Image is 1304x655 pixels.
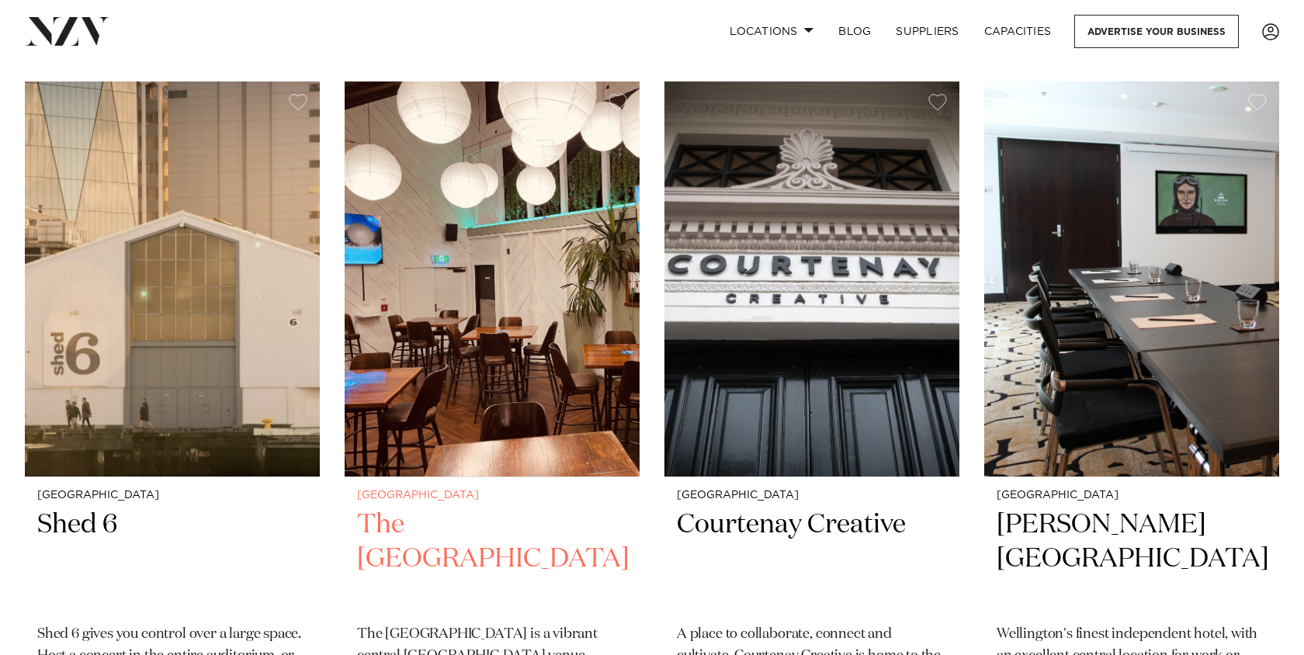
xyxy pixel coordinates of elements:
h2: [PERSON_NAME][GEOGRAPHIC_DATA] [997,508,1267,612]
a: Locations [717,15,826,48]
h2: Shed 6 [37,508,307,612]
small: [GEOGRAPHIC_DATA] [997,490,1267,501]
small: [GEOGRAPHIC_DATA] [37,490,307,501]
a: BLOG [826,15,883,48]
h2: The [GEOGRAPHIC_DATA] [357,508,627,612]
img: nzv-logo.png [25,17,109,45]
a: Capacities [972,15,1064,48]
a: Advertise your business [1074,15,1239,48]
h2: Courtenay Creative [677,508,947,612]
a: SUPPLIERS [883,15,971,48]
small: [GEOGRAPHIC_DATA] [357,490,627,501]
small: [GEOGRAPHIC_DATA] [677,490,947,501]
